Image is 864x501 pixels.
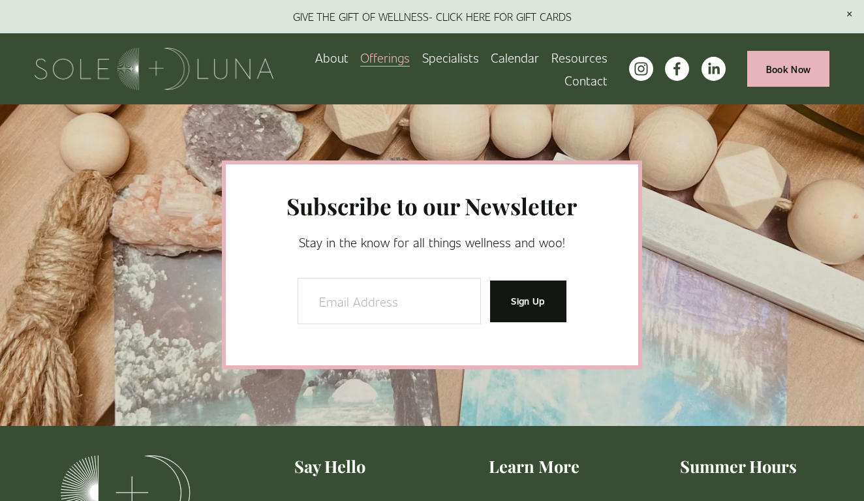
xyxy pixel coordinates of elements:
[239,455,421,478] h4: Say Hello
[747,51,829,87] a: Book Now
[422,46,479,69] a: Specialists
[551,48,608,68] span: Resources
[490,281,566,322] button: Sign Up
[551,46,608,69] a: folder dropdown
[35,48,274,90] img: Sole + Luna
[629,57,653,81] a: instagram-unauth
[279,190,586,222] h2: Subscribe to our Newsletter
[665,57,689,81] a: facebook-unauth
[279,232,586,252] p: Stay in the know for all things wellness and woo!
[702,57,726,81] a: LinkedIn
[298,278,481,324] input: Email Address
[360,46,410,69] a: folder dropdown
[315,46,348,69] a: About
[360,48,410,68] span: Offerings
[647,455,829,478] h4: Summer Hours
[491,46,539,69] a: Calendar
[443,455,625,478] h4: Learn More
[564,69,608,92] a: Contact
[511,294,545,307] span: Sign Up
